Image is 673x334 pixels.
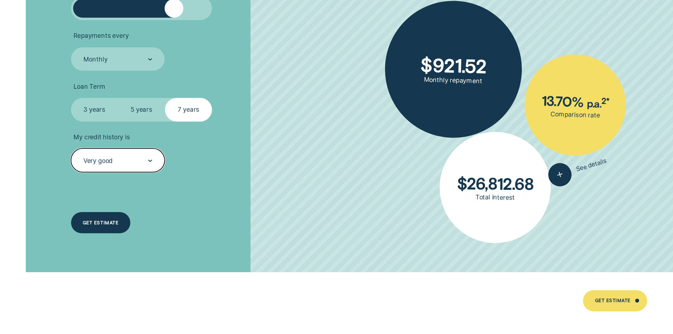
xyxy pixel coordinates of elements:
div: Very good [83,157,113,165]
span: Repayments every [73,32,129,40]
a: Get estimate [71,212,130,233]
a: Get Estimate [583,290,647,311]
button: See details [545,150,610,189]
div: Monthly [83,55,108,63]
span: My credit history is [73,133,130,141]
span: See details [575,157,608,174]
label: 7 years [165,98,212,122]
span: Loan Term [73,83,105,90]
label: 5 years [118,98,165,122]
div: Get estimate [83,221,118,225]
label: 3 years [71,98,118,122]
